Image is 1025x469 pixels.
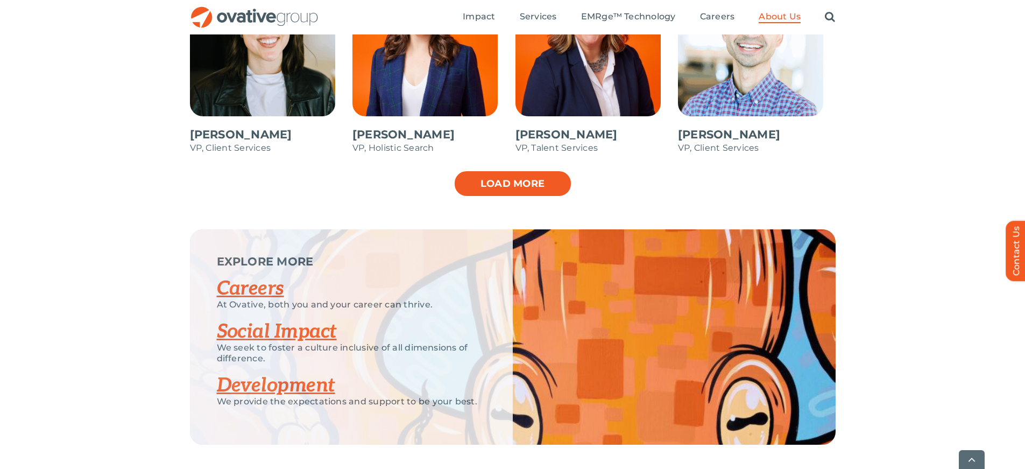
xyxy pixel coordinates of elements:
[217,374,335,397] a: Development
[217,277,284,300] a: Careers
[581,11,676,23] a: EMRge™ Technology
[217,396,486,407] p: We provide the expectations and support to be your best.
[825,11,835,23] a: Search
[217,342,486,364] p: We seek to foster a culture inclusive of all dimensions of difference.
[759,11,801,23] a: About Us
[217,256,486,267] p: EXPLORE MORE
[520,11,557,22] span: Services
[759,11,801,22] span: About Us
[700,11,735,23] a: Careers
[520,11,557,23] a: Services
[190,5,319,16] a: OG_Full_horizontal_RGB
[463,11,495,23] a: Impact
[700,11,735,22] span: Careers
[581,11,676,22] span: EMRge™ Technology
[463,11,495,22] span: Impact
[217,299,486,310] p: At Ovative, both you and your career can thrive.
[217,320,337,344] a: Social Impact
[454,170,572,197] a: Load more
